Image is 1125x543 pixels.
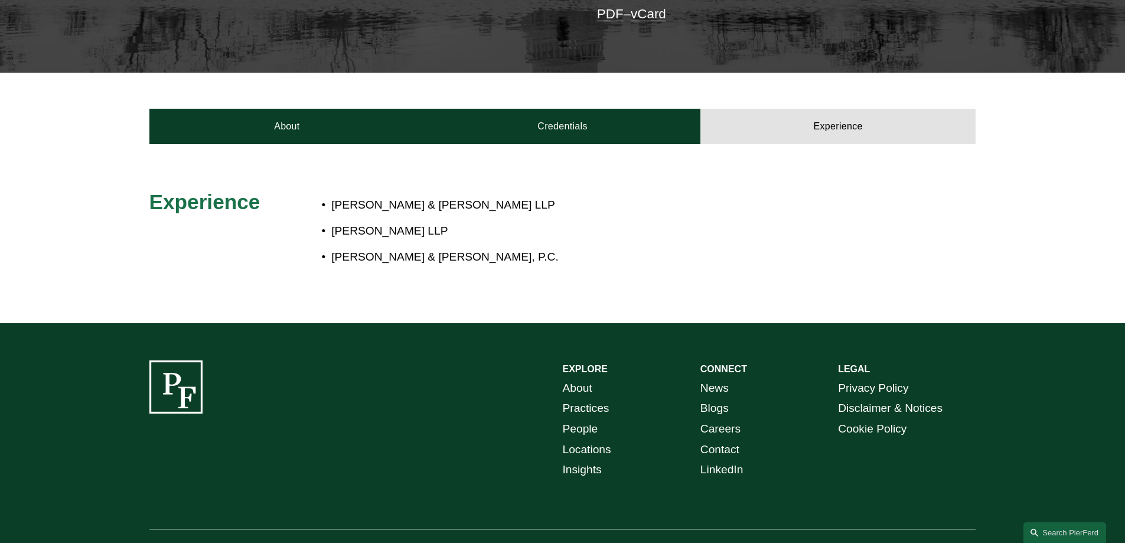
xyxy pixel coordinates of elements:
strong: CONNECT [700,364,747,374]
a: Locations [563,440,611,460]
a: About [563,378,592,399]
a: Privacy Policy [838,378,908,399]
a: News [700,378,729,399]
strong: EXPLORE [563,364,608,374]
a: PDF [597,6,624,21]
a: People [563,419,598,440]
a: Careers [700,419,741,440]
a: LinkedIn [700,460,744,480]
a: Practices [563,398,609,419]
a: Contact [700,440,739,460]
p: [PERSON_NAME] & [PERSON_NAME], P.C. [331,247,872,268]
a: vCard [631,6,666,21]
p: [PERSON_NAME] LLP [331,221,872,242]
a: Search this site [1023,522,1106,543]
a: Blogs [700,398,729,419]
span: Experience [149,190,260,213]
a: Experience [700,109,976,144]
a: About [149,109,425,144]
p: [PERSON_NAME] & [PERSON_NAME] LLP [331,195,872,216]
strong: LEGAL [838,364,870,374]
a: Credentials [425,109,700,144]
a: Cookie Policy [838,419,906,440]
a: Disclaimer & Notices [838,398,943,419]
a: Insights [563,460,602,480]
